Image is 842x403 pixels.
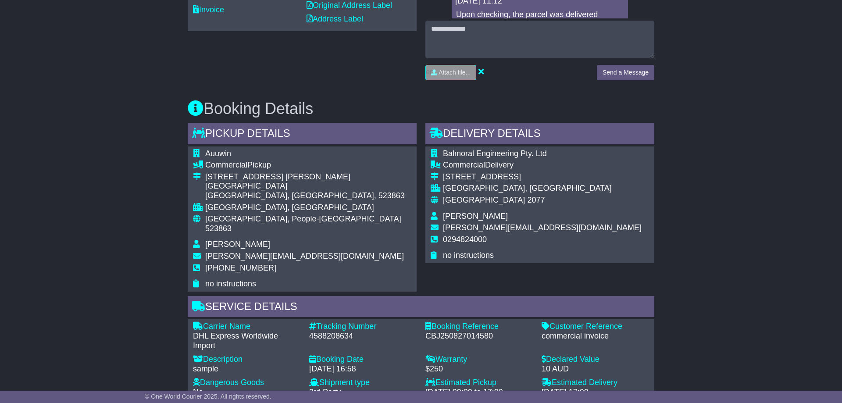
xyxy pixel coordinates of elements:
span: [PHONE_NUMBER] [205,264,276,272]
span: 523863 [205,224,232,233]
div: Pickup Details [188,123,417,146]
span: Auuwin [205,149,231,158]
span: [PERSON_NAME][EMAIL_ADDRESS][DOMAIN_NAME] [443,223,642,232]
span: Commercial [205,160,247,169]
a: Invoice [193,5,224,14]
span: no instructions [205,279,256,288]
div: Delivery Details [425,123,654,146]
span: [PERSON_NAME] [443,212,508,221]
div: Estimated Delivery [542,378,649,388]
p: Upon checking, the parcel was delivered [DATE][DATE]. [456,10,624,29]
div: $250 [425,364,533,374]
div: Estimated Pickup [425,378,533,388]
div: Dangerous Goods [193,378,300,388]
div: Delivery [443,160,642,170]
div: DHL Express Worldwide Import [193,332,300,350]
div: Service Details [188,296,654,320]
span: 3rd Party [309,388,341,396]
span: 2077 [527,196,545,204]
div: [DATE] 17:00 [542,388,649,397]
div: [STREET_ADDRESS] [PERSON_NAME][GEOGRAPHIC_DATA] [205,172,411,191]
div: Description [193,355,300,364]
span: No [193,388,203,396]
h3: Booking Details [188,100,654,118]
div: Warranty [425,355,533,364]
div: [DATE] 09:00 to 17:00 [425,388,533,397]
span: no instructions [443,251,494,260]
span: Commercial [443,160,485,169]
div: Shipment type [309,378,417,388]
div: [GEOGRAPHIC_DATA], [GEOGRAPHIC_DATA] [443,184,642,193]
div: Carrier Name [193,322,300,332]
span: 0294824000 [443,235,487,244]
span: [PERSON_NAME] [205,240,270,249]
div: Customer Reference [542,322,649,332]
div: commercial invoice [542,332,649,341]
a: Original Address Label [307,1,392,10]
button: Send a Message [597,65,654,80]
span: [GEOGRAPHIC_DATA] [443,196,525,204]
div: [STREET_ADDRESS] [443,172,642,182]
div: [DATE] 16:58 [309,364,417,374]
div: 4588208634 [309,332,417,341]
div: Pickup [205,160,411,170]
div: [GEOGRAPHIC_DATA], [GEOGRAPHIC_DATA], 523863 [205,191,411,201]
div: CBJ250827014580 [425,332,533,341]
div: [GEOGRAPHIC_DATA], [GEOGRAPHIC_DATA] [205,203,411,213]
div: 10 AUD [542,364,649,374]
span: [GEOGRAPHIC_DATA], People-[GEOGRAPHIC_DATA] [205,214,401,223]
span: Balmoral Engineering Pty. Ltd [443,149,547,158]
span: [PERSON_NAME][EMAIL_ADDRESS][DOMAIN_NAME] [205,252,404,260]
span: © One World Courier 2025. All rights reserved. [145,393,271,400]
div: Declared Value [542,355,649,364]
div: sample [193,364,300,374]
div: Booking Date [309,355,417,364]
div: Booking Reference [425,322,533,332]
a: Address Label [307,14,363,23]
div: Tracking Number [309,322,417,332]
